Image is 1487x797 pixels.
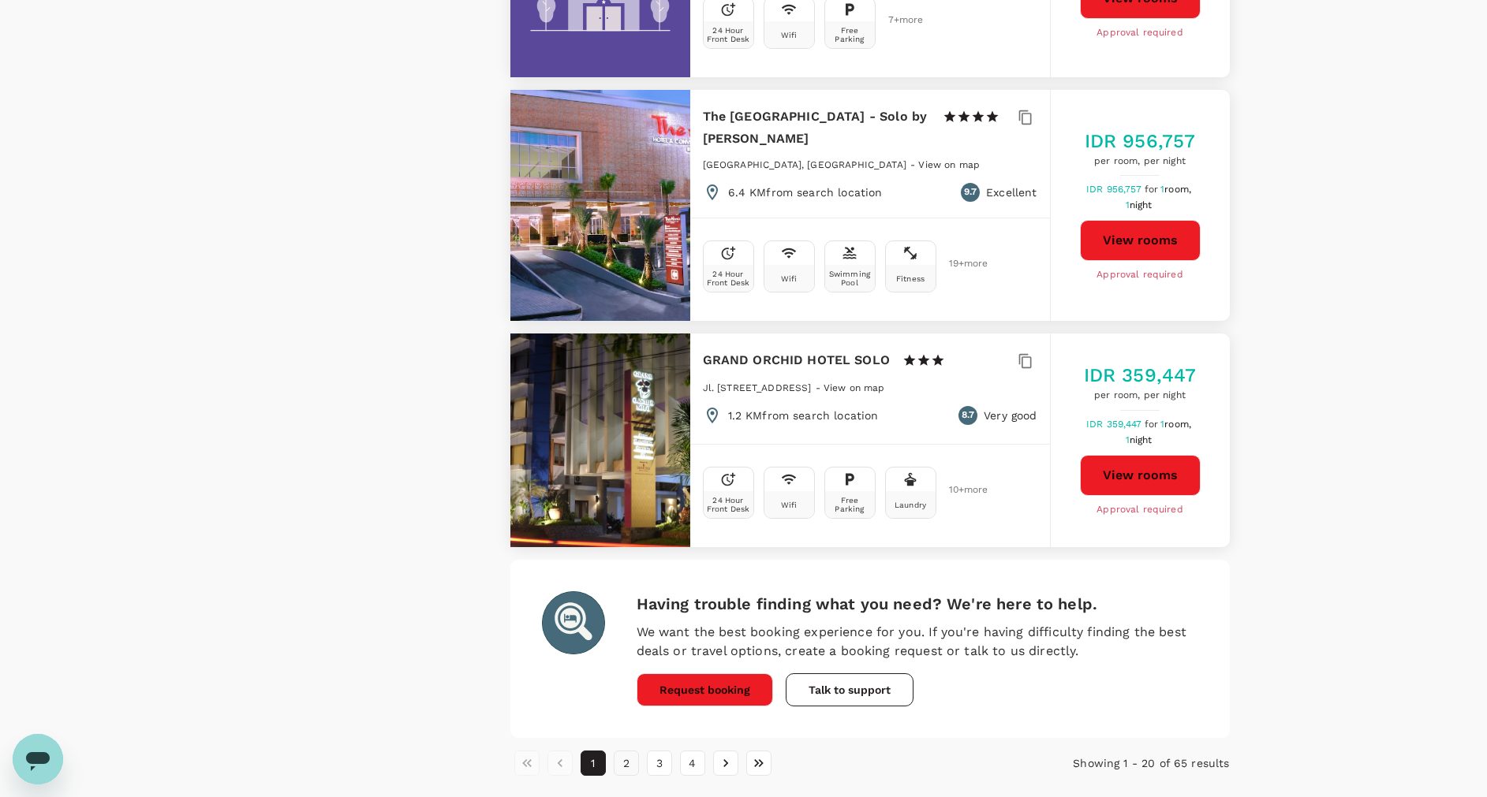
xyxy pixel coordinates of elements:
[1080,220,1201,261] button: View rooms
[964,184,977,200] span: 9.7
[703,382,812,393] span: Jl. [STREET_ADDRESS]
[949,485,973,495] span: 10 + more
[637,591,1198,616] h6: Having trouble finding what you need? We're here to help.
[896,274,925,283] div: Fitness
[1145,184,1160,195] span: for
[816,382,824,393] span: -
[680,750,705,776] button: Go to page 4
[1164,184,1191,195] span: room,
[1085,154,1196,169] span: per room, per night
[1164,419,1191,430] span: room,
[728,408,879,423] p: 1.2 KM from search location
[828,496,872,513] div: Free Parking
[703,159,906,170] span: [GEOGRAPHIC_DATA], [GEOGRAPHIC_DATA]
[828,26,872,43] div: Free Parking
[510,750,990,776] nav: pagination navigation
[910,159,918,170] span: -
[746,750,772,776] button: Go to last page
[707,270,750,287] div: 24 Hour Front Desk
[1160,419,1194,430] span: 1
[1097,502,1183,518] span: Approval required
[1130,199,1153,210] span: night
[986,184,1037,200] p: Excellent
[824,381,885,393] a: View on map
[990,755,1230,771] p: Showing 1 - 20 of 65 results
[1126,434,1155,445] span: 1
[918,158,980,170] a: View on map
[1084,388,1197,404] span: per room, per night
[781,31,798,39] div: Wifi
[888,15,912,25] span: 7 + more
[962,408,974,423] span: 8.7
[637,673,773,706] button: Request booking
[984,408,1037,423] p: Very good
[581,750,606,776] button: page 1
[786,673,913,706] button: Talk to support
[703,349,890,371] h6: GRAND ORCHID HOTEL SOLO
[781,274,798,283] div: Wifi
[1145,419,1160,430] span: for
[1126,199,1155,210] span: 1
[949,259,973,269] span: 19 + more
[728,184,883,200] p: 6.4 KM from search location
[703,106,930,150] h6: The [GEOGRAPHIC_DATA] - Solo by [PERSON_NAME]
[1084,363,1197,388] h5: IDR 359,447
[13,734,63,784] iframe: Button to launch messaging window
[637,623,1198,661] p: We want the best booking experience for you. If you're having difficulty finding the best deals o...
[1085,128,1196,154] h5: IDR 956,757
[707,496,750,513] div: 24 Hour Front Desk
[1086,184,1145,195] span: IDR 956,757
[1130,434,1153,445] span: night
[713,750,738,776] button: Go to next page
[647,750,672,776] button: Go to page 3
[1097,25,1183,41] span: Approval required
[1160,184,1194,195] span: 1
[918,159,980,170] span: View on map
[824,382,885,393] span: View on map
[1080,455,1201,496] button: View rooms
[614,750,639,776] button: Go to page 2
[1086,419,1145,430] span: IDR 359,447
[828,270,872,287] div: Swimming Pool
[895,501,926,509] div: Laundry
[1097,267,1183,283] span: Approval required
[781,501,798,509] div: Wifi
[707,26,750,43] div: 24 Hour Front Desk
